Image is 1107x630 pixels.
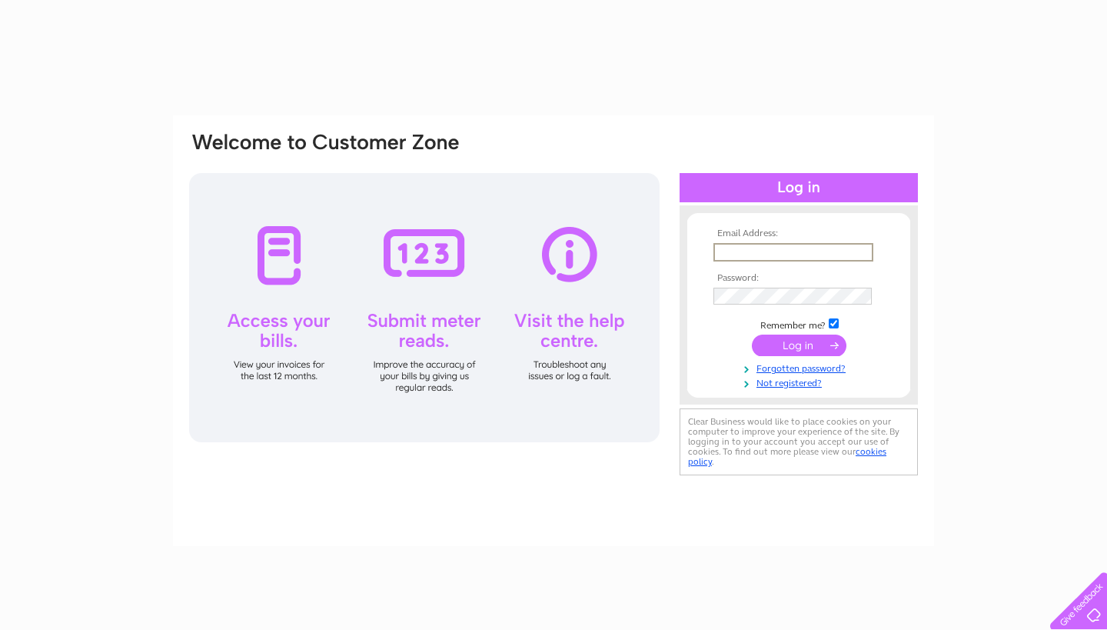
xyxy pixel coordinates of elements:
[710,228,888,239] th: Email Address:
[713,360,888,375] a: Forgotten password?
[680,408,918,475] div: Clear Business would like to place cookies on your computer to improve your experience of the sit...
[752,335,846,356] input: Submit
[713,375,888,389] a: Not registered?
[688,446,886,467] a: cookies policy
[710,273,888,284] th: Password:
[710,316,888,332] td: Remember me?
